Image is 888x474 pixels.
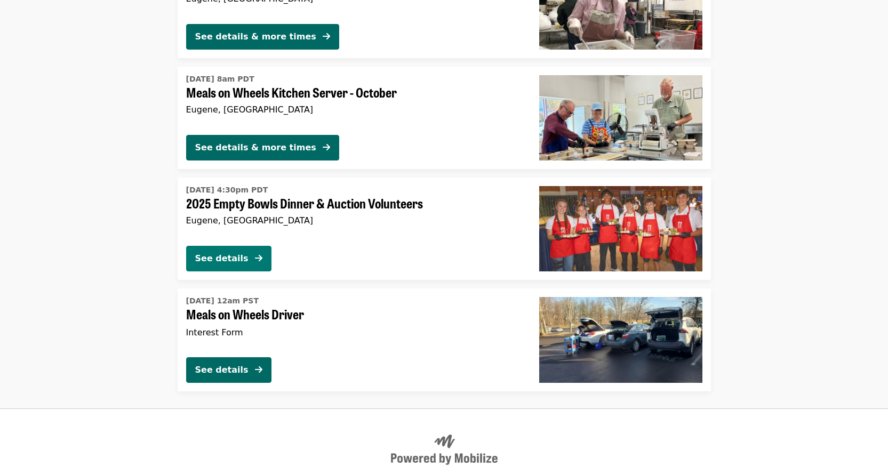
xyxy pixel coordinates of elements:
[391,435,498,465] img: Powered by Mobilize
[539,75,702,160] img: Meals on Wheels Kitchen Server - October organized by FOOD For Lane County
[186,184,268,196] time: [DATE] 4:30pm PDT
[186,357,271,383] button: See details
[323,142,330,152] i: arrow-right icon
[323,31,330,42] i: arrow-right icon
[255,253,262,263] i: arrow-right icon
[186,196,522,211] span: 2025 Empty Bowls Dinner & Auction Volunteers
[195,364,249,376] div: See details
[255,365,262,375] i: arrow-right icon
[186,246,271,271] button: See details
[186,215,522,226] div: Eugene, [GEOGRAPHIC_DATA]
[539,186,702,271] img: 2025 Empty Bowls Dinner & Auction Volunteers organized by FOOD For Lane County
[178,288,711,391] a: See details for "Meals on Wheels Driver"
[195,30,316,43] div: See details & more times
[186,85,522,100] span: Meals on Wheels Kitchen Server - October
[186,74,254,85] time: [DATE] 8am PDT
[186,24,339,50] button: See details & more times
[186,307,522,322] span: Meals on Wheels Driver
[186,295,259,307] time: [DATE] 12am PST
[186,105,522,115] div: Eugene, [GEOGRAPHIC_DATA]
[178,178,711,280] a: See details for "2025 Empty Bowls Dinner & Auction Volunteers"
[539,297,702,382] img: Meals on Wheels Driver organized by FOOD For Lane County
[195,141,316,154] div: See details & more times
[186,327,243,338] span: Interest Form
[186,135,339,160] button: See details & more times
[178,67,711,169] a: See details for "Meals on Wheels Kitchen Server - October"
[195,252,249,265] div: See details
